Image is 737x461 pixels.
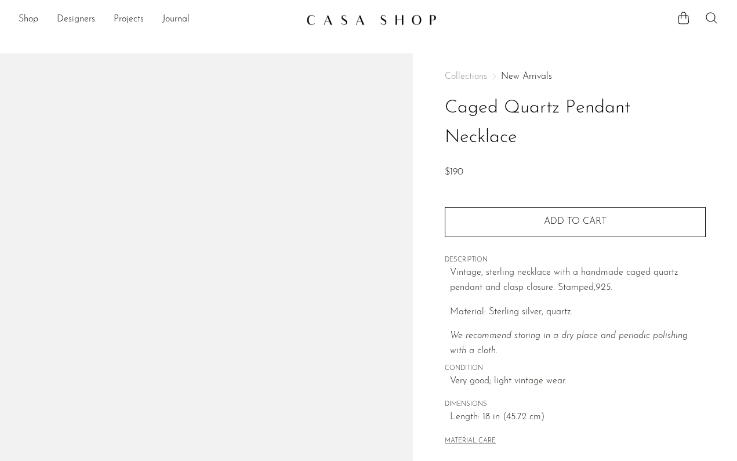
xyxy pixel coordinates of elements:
[450,331,688,355] i: We recommend storing in a dry place and periodic polishing with a cloth.
[19,10,297,30] nav: Desktop navigation
[19,10,297,30] ul: NEW HEADER MENU
[445,168,463,177] span: $190
[57,12,95,27] a: Designers
[450,374,706,389] span: Very good; light vintage wear.
[445,93,706,153] h1: Caged Quartz Pendant Necklace
[596,283,612,292] em: 925.
[450,410,706,425] span: Length: 18 in (45.72 cm)
[445,72,487,81] span: Collections
[445,364,706,374] span: CONDITION
[114,12,144,27] a: Projects
[162,12,190,27] a: Journal
[445,437,496,446] button: MATERIAL CARE
[544,217,607,226] span: Add to cart
[450,266,706,295] p: Vintage, sterling necklace with a handmade caged quartz pendant and clasp closure. Stamped,
[19,12,38,27] a: Shop
[445,400,706,410] span: DIMENSIONS
[445,207,706,237] button: Add to cart
[445,255,706,266] span: DESCRIPTION
[501,72,552,81] a: New Arrivals
[450,305,706,320] p: Material: Sterling silver, quartz.
[445,72,706,81] nav: Breadcrumbs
